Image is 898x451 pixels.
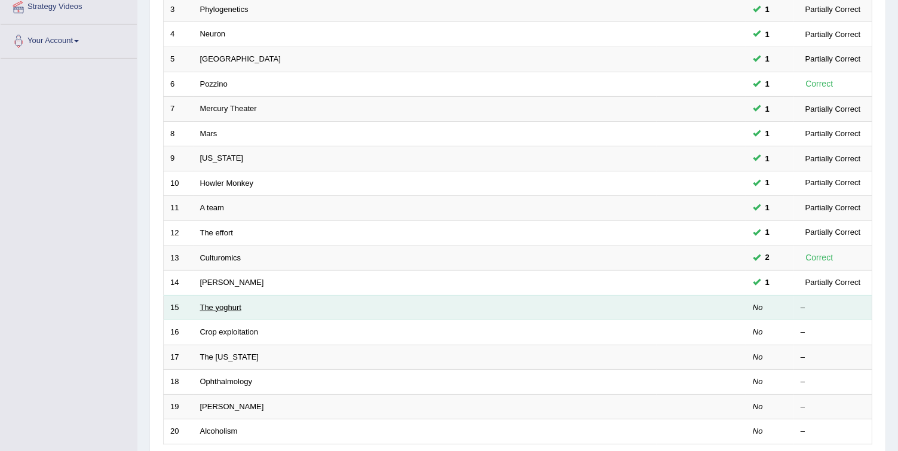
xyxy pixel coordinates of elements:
div: Correct [801,251,838,265]
div: – [801,401,865,413]
div: Partially Correct [801,177,865,189]
div: Partially Correct [801,152,865,165]
a: Culturomics [200,253,241,262]
td: 13 [164,246,194,271]
em: No [753,352,763,361]
td: 14 [164,271,194,296]
div: Partially Correct [801,3,865,16]
span: You can still take this question [761,127,774,140]
span: You can still take this question [761,53,774,65]
a: Ophthalmology [200,377,252,386]
a: [PERSON_NAME] [200,402,264,411]
td: 20 [164,419,194,444]
td: 8 [164,121,194,146]
td: 19 [164,394,194,419]
em: No [753,303,763,312]
a: Phylogenetics [200,5,249,14]
td: 10 [164,171,194,196]
td: 11 [164,196,194,221]
a: [GEOGRAPHIC_DATA] [200,54,281,63]
div: Partially Correct [801,53,865,65]
em: No [753,402,763,411]
a: [PERSON_NAME] [200,278,264,287]
span: You can still take this question [761,251,774,264]
div: Partially Correct [801,277,865,289]
a: A team [200,203,224,212]
span: You can still take this question [761,277,774,289]
a: Crop exploitation [200,327,259,336]
td: 4 [164,22,194,47]
span: You can still take this question [761,177,774,189]
span: You can still take this question [761,152,774,165]
td: 15 [164,295,194,320]
a: The effort [200,228,233,237]
a: [US_STATE] [200,154,243,162]
em: No [753,427,763,435]
span: You can still take this question [761,202,774,214]
div: – [801,352,865,363]
div: – [801,376,865,388]
div: Partially Correct [801,103,865,115]
td: 7 [164,97,194,122]
em: No [753,377,763,386]
em: No [753,327,763,336]
div: – [801,426,865,437]
span: You can still take this question [761,3,774,16]
div: Correct [801,77,838,91]
div: – [801,302,865,314]
a: Pozzino [200,79,228,88]
td: 12 [164,220,194,246]
div: – [801,327,865,338]
td: 6 [164,72,194,97]
div: Partially Correct [801,28,865,41]
a: Neuron [200,29,226,38]
a: Mercury Theater [200,104,257,113]
td: 18 [164,370,194,395]
td: 17 [164,345,194,370]
a: The yoghurt [200,303,241,312]
span: You can still take this question [761,103,774,115]
div: Partially Correct [801,202,865,214]
td: 5 [164,47,194,72]
div: Partially Correct [801,127,865,140]
a: Mars [200,129,217,138]
a: The [US_STATE] [200,352,259,361]
span: You can still take this question [761,226,774,239]
a: Howler Monkey [200,179,254,188]
div: Partially Correct [801,226,865,239]
td: 16 [164,320,194,345]
td: 9 [164,146,194,171]
a: Your Account [1,24,137,54]
span: You can still take this question [761,78,774,90]
a: Alcoholism [200,427,238,435]
span: You can still take this question [761,28,774,41]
